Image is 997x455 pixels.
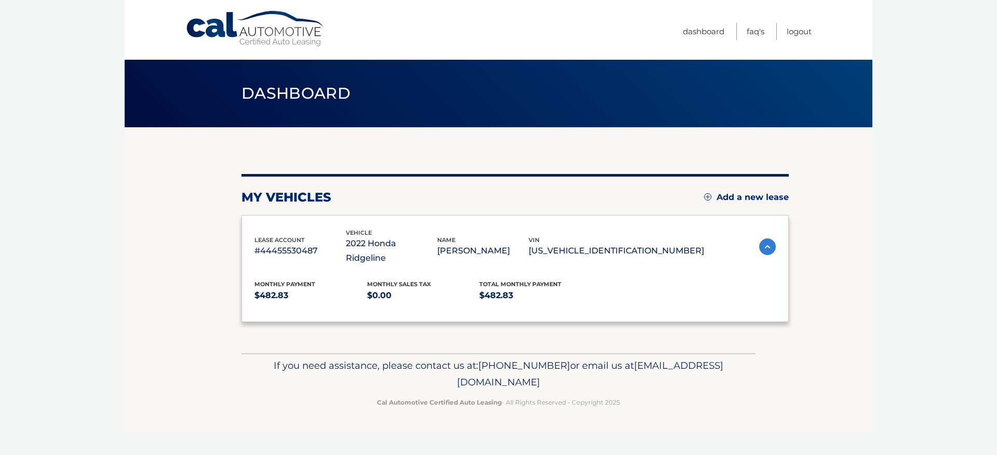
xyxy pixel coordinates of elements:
[479,288,592,303] p: $482.83
[254,280,315,288] span: Monthly Payment
[478,359,570,371] span: [PHONE_NUMBER]
[346,229,372,236] span: vehicle
[437,236,455,244] span: name
[377,398,502,406] strong: Cal Automotive Certified Auto Leasing
[241,190,331,205] h2: my vehicles
[437,244,529,258] p: [PERSON_NAME]
[185,10,326,47] a: Cal Automotive
[683,23,724,40] a: Dashboard
[747,23,764,40] a: FAQ's
[346,236,437,265] p: 2022 Honda Ridgeline
[759,238,776,255] img: accordion-active.svg
[254,244,346,258] p: #44455530487
[248,357,749,391] p: If you need assistance, please contact us at: or email us at
[367,280,431,288] span: Monthly sales Tax
[704,192,789,203] a: Add a new lease
[479,280,561,288] span: Total Monthly Payment
[704,193,711,200] img: add.svg
[367,288,480,303] p: $0.00
[254,236,305,244] span: lease account
[529,244,704,258] p: [US_VEHICLE_IDENTIFICATION_NUMBER]
[248,397,749,408] p: - All Rights Reserved - Copyright 2025
[787,23,812,40] a: Logout
[241,84,351,103] span: Dashboard
[529,236,540,244] span: vin
[254,288,367,303] p: $482.83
